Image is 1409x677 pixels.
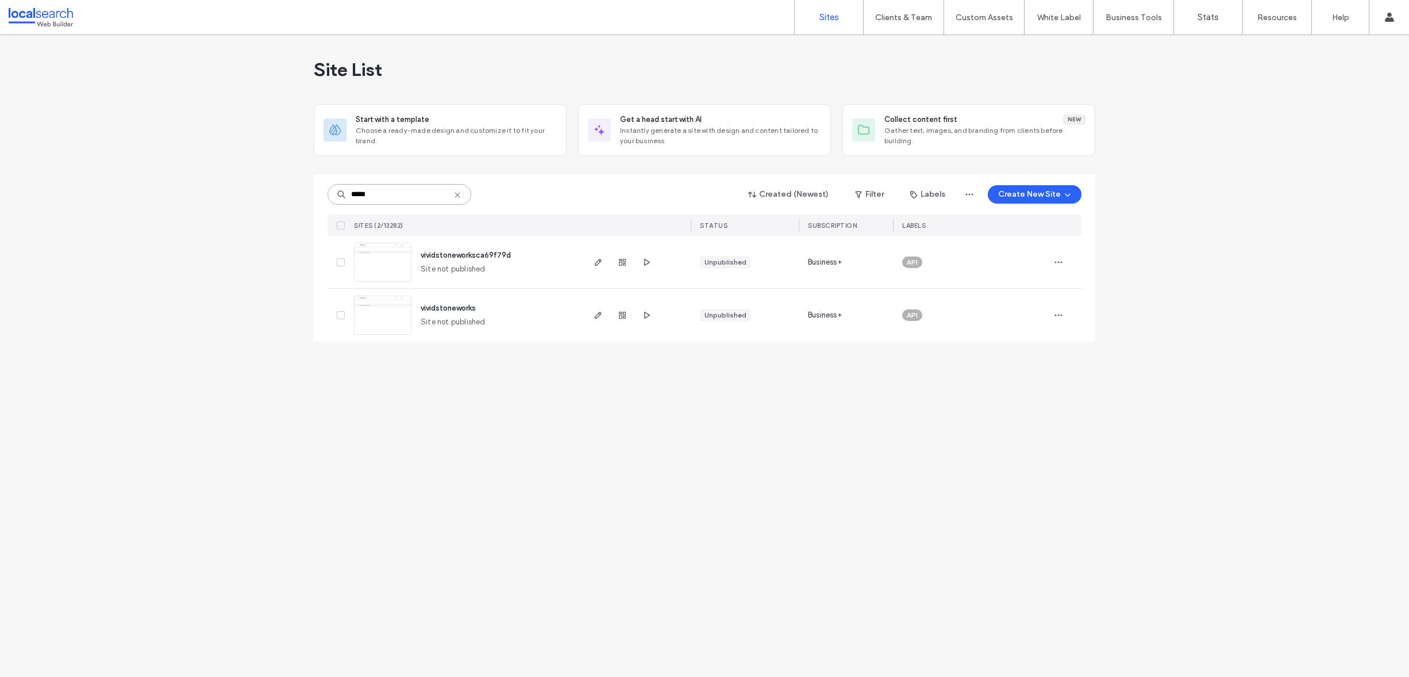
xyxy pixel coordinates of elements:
label: Resources [1257,13,1297,22]
button: Labels [900,185,956,204]
div: New [1063,114,1085,125]
span: API [907,310,918,320]
a: vividstoneworksca69f79d [421,251,511,259]
span: Start with a template [356,114,429,125]
label: Custom Assets [956,13,1013,22]
label: Clients & Team [875,13,932,22]
div: Get a head start with AIInstantly generate a site with design and content tailored to your business. [578,104,831,156]
span: LABELS [902,221,926,230]
span: Business+ [808,257,842,268]
span: SITES (2/13282) [354,221,403,230]
span: Get a head start with AI [620,114,702,125]
span: Instantly generate a site with design and content tailored to your business. [620,125,821,146]
div: Unpublished [704,257,746,267]
span: Site not published [421,263,486,275]
label: Sites [819,12,839,22]
button: Create New Site [988,185,1081,204]
span: Choose a ready-made design and customize it to fit your brand. [356,125,557,146]
span: STATUS [700,221,727,230]
div: Unpublished [704,310,746,320]
span: Site not published [421,316,486,328]
label: Business Tools [1106,13,1162,22]
span: SUBSCRIPTION [808,221,857,230]
button: Filter [844,185,895,204]
div: Start with a templateChoose a ready-made design and customize it to fit your brand. [314,104,567,156]
span: Site List [314,58,382,81]
a: vividstoneworks [421,304,476,312]
span: API [907,257,918,267]
span: Gather text, images, and branding from clients before building. [884,125,1085,146]
span: Help [26,8,50,18]
label: Help [1332,13,1349,22]
label: Stats [1198,12,1219,22]
button: Created (Newest) [738,185,839,204]
label: White Label [1037,13,1081,22]
span: Business+ [808,309,842,321]
div: Collect content firstNewGather text, images, and branding from clients before building. [842,104,1095,156]
span: Collect content first [884,114,957,125]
